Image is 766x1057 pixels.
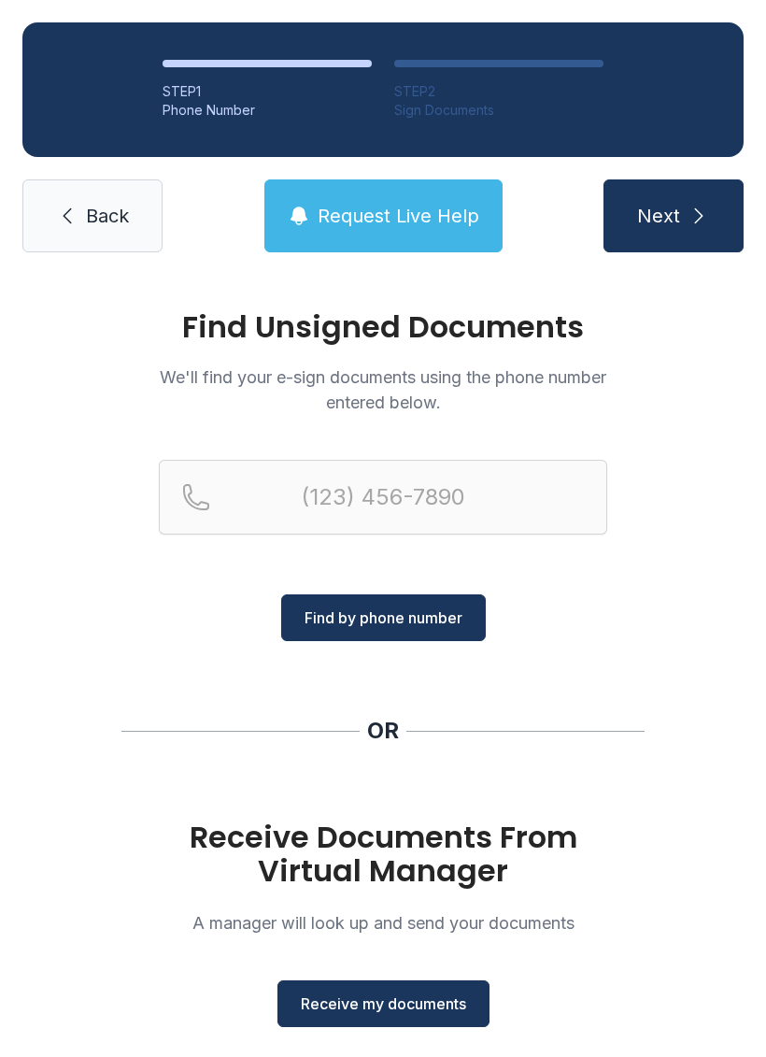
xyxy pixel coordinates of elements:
[159,460,607,535] input: Reservation phone number
[394,101,603,120] div: Sign Documents
[163,101,372,120] div: Phone Number
[367,716,399,746] div: OR
[159,821,607,888] h1: Receive Documents From Virtual Manager
[305,607,462,629] span: Find by phone number
[394,82,603,101] div: STEP 2
[159,910,607,936] p: A manager will look up and send your documents
[318,203,479,229] span: Request Live Help
[86,203,129,229] span: Back
[163,82,372,101] div: STEP 1
[159,364,607,415] p: We'll find your e-sign documents using the phone number entered below.
[637,203,680,229] span: Next
[301,993,466,1015] span: Receive my documents
[159,312,607,342] h1: Find Unsigned Documents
